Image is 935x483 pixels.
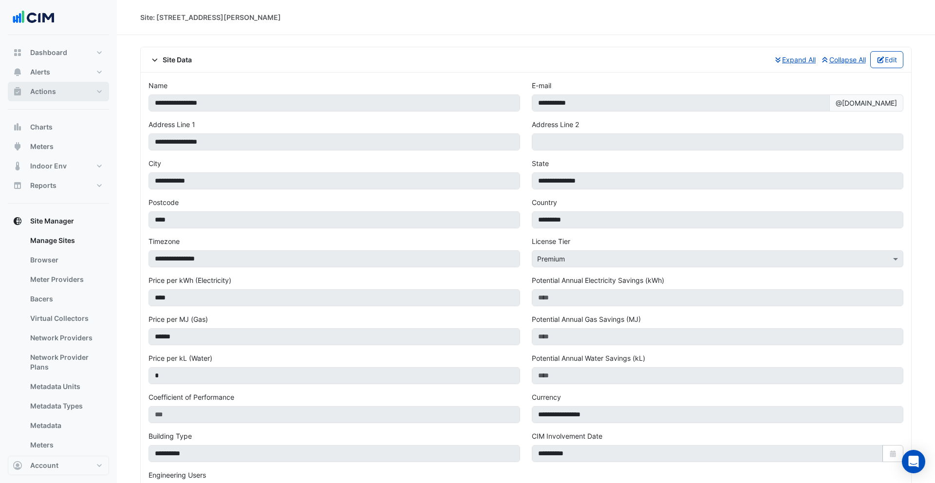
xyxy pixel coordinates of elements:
label: Engineering Users [149,470,206,480]
span: Reports [30,181,56,190]
app-icon: Indoor Env [13,161,22,171]
button: Meters [8,137,109,156]
a: Metadata Units [22,377,109,396]
label: Building Type [149,431,192,441]
a: Bacers [22,289,109,309]
span: Indoor Env [30,161,67,171]
app-icon: Reports [13,181,22,190]
label: Price per kL (Water) [149,353,212,363]
span: Alerts [30,67,50,77]
button: Site Manager [8,211,109,231]
label: Country [532,197,557,207]
label: Address Line 1 [149,119,195,130]
button: Charts [8,117,109,137]
span: Charts [30,122,53,132]
label: Postcode [149,197,179,207]
label: Timezone [149,236,180,246]
label: E-mail [532,80,551,91]
label: Potential Annual Gas Savings (MJ) [532,314,641,324]
a: Meter Providers [22,270,109,289]
button: Collapse All [820,51,866,68]
a: Manage Sites [22,231,109,250]
label: Currency [532,392,561,402]
a: Meters [22,435,109,455]
a: Browser [22,250,109,270]
div: Site: [STREET_ADDRESS][PERSON_NAME] [140,12,281,22]
app-icon: Charts [13,122,22,132]
a: Network Provider Plans [22,348,109,377]
button: Dashboard [8,43,109,62]
span: Site Data [149,55,192,65]
app-icon: Site Manager [13,216,22,226]
a: Network Providers [22,328,109,348]
label: License Tier [532,236,570,246]
label: State [532,158,549,168]
label: Price per kWh (Electricity) [149,275,231,285]
label: Address Line 2 [532,119,579,130]
img: Company Logo [12,8,56,27]
app-icon: Meters [13,142,22,151]
button: Edit [870,51,904,68]
a: Metadata Types [22,396,109,416]
span: Meters [30,142,54,151]
label: Price per MJ (Gas) [149,314,208,324]
button: Indoor Env [8,156,109,176]
label: City [149,158,161,168]
label: Potential Annual Electricity Savings (kWh) [532,275,664,285]
div: Open Intercom Messenger [902,450,925,473]
a: Virtual Collectors [22,309,109,328]
span: @[DOMAIN_NAME] [829,94,903,111]
a: Metadata [22,416,109,435]
label: Coefficient of Performance [149,392,234,402]
span: Site Manager [30,216,74,226]
button: Account [8,456,109,475]
span: Account [30,461,58,470]
span: Actions [30,87,56,96]
span: Dashboard [30,48,67,57]
label: Name [149,80,168,91]
app-icon: Alerts [13,67,22,77]
button: Reports [8,176,109,195]
button: Expand All [773,51,817,68]
app-icon: Actions [13,87,22,96]
label: Potential Annual Water Savings (kL) [532,353,645,363]
label: CIM Involvement Date [532,431,602,441]
button: Alerts [8,62,109,82]
button: Actions [8,82,109,101]
app-icon: Dashboard [13,48,22,57]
